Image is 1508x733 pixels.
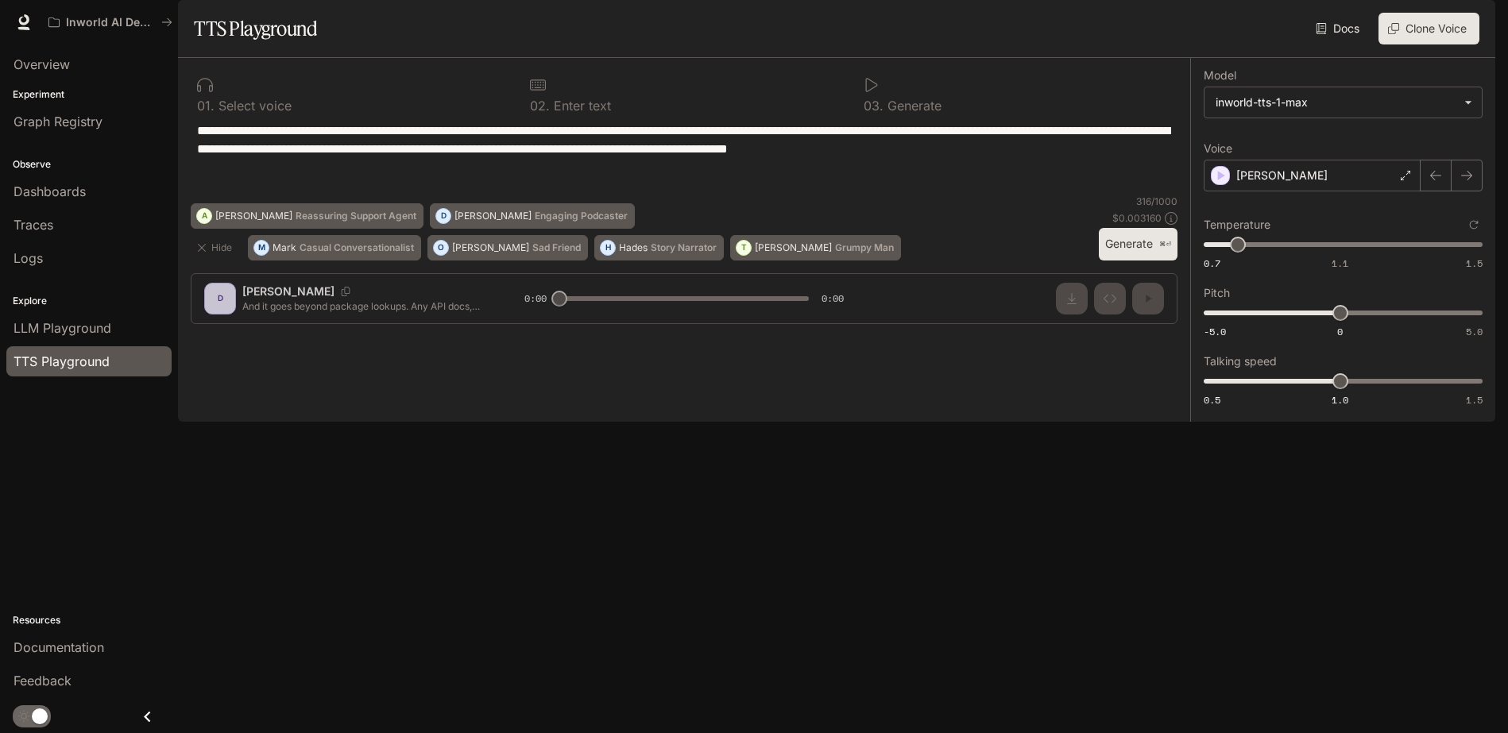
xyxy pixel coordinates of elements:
[296,211,416,221] p: Reassuring Support Agent
[1204,219,1270,230] p: Temperature
[197,99,215,112] p: 0 1 .
[1466,257,1483,270] span: 1.5
[737,235,751,260] div: T
[651,243,717,253] p: Story Narrator
[215,99,292,112] p: Select voice
[1204,143,1232,154] p: Voice
[1236,168,1328,183] p: [PERSON_NAME]
[1337,325,1343,338] span: 0
[1204,87,1482,118] div: inworld-tts-1-max
[1204,356,1277,367] p: Talking speed
[1332,393,1348,407] span: 1.0
[254,235,269,260] div: M
[1204,393,1220,407] span: 0.5
[1204,325,1226,338] span: -5.0
[619,243,648,253] p: Hades
[191,235,242,260] button: Hide
[550,99,611,112] p: Enter text
[66,16,155,29] p: Inworld AI Demos
[884,99,942,112] p: Generate
[1204,257,1220,270] span: 0.7
[427,235,588,260] button: O[PERSON_NAME]Sad Friend
[1313,13,1366,44] a: Docs
[1159,240,1171,249] p: ⌘⏎
[601,235,615,260] div: H
[1136,195,1177,208] p: 316 / 1000
[1099,228,1177,260] button: Generate⌘⏎
[248,235,421,260] button: MMarkCasual Conversationalist
[273,243,296,253] p: Mark
[530,99,550,112] p: 0 2 .
[452,243,529,253] p: [PERSON_NAME]
[730,235,901,260] button: T[PERSON_NAME]Grumpy Man
[864,99,884,112] p: 0 3 .
[594,235,724,260] button: HHadesStory Narrator
[215,211,292,221] p: [PERSON_NAME]
[1216,95,1456,110] div: inworld-tts-1-max
[1378,13,1479,44] button: Clone Voice
[454,211,532,221] p: [PERSON_NAME]
[1465,216,1483,233] button: Reset to default
[436,203,450,229] div: D
[197,203,211,229] div: A
[835,243,894,253] p: Grumpy Man
[532,243,581,253] p: Sad Friend
[1204,287,1230,299] p: Pitch
[1204,70,1236,81] p: Model
[41,6,180,38] button: All workspaces
[1332,257,1348,270] span: 1.1
[535,211,628,221] p: Engaging Podcaster
[194,13,317,44] h1: TTS Playground
[1466,393,1483,407] span: 1.5
[191,203,423,229] button: A[PERSON_NAME]Reassuring Support Agent
[434,235,448,260] div: O
[430,203,635,229] button: D[PERSON_NAME]Engaging Podcaster
[300,243,414,253] p: Casual Conversationalist
[1466,325,1483,338] span: 5.0
[755,243,832,253] p: [PERSON_NAME]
